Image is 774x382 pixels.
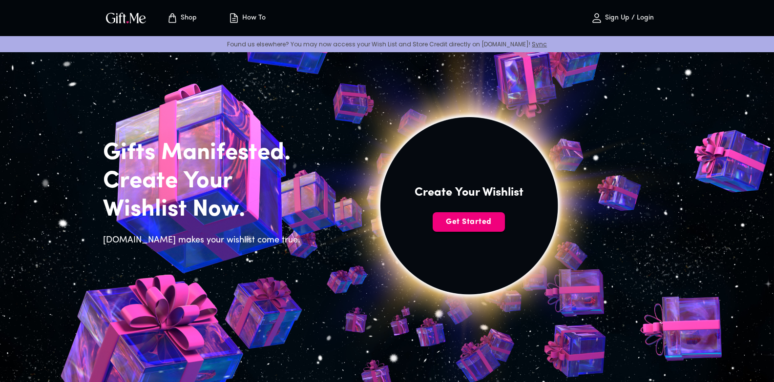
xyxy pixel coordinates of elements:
[415,185,523,201] h4: Create Your Wishlist
[240,14,266,22] p: How To
[103,139,306,167] h2: Gifts Manifested.
[103,12,149,24] button: GiftMe Logo
[103,234,306,247] h6: [DOMAIN_NAME] makes your wishlist come true.
[8,40,766,48] p: Found us elsewhere? You may now access your Wish List and Store Credit directly on [DOMAIN_NAME]!
[220,2,274,34] button: How To
[433,217,505,227] span: Get Started
[103,196,306,224] h2: Wishlist Now.
[574,2,671,34] button: Sign Up / Login
[155,2,209,34] button: Store page
[603,14,654,22] p: Sign Up / Login
[103,167,306,196] h2: Create Your
[433,212,505,232] button: Get Started
[104,11,148,25] img: GiftMe Logo
[532,40,547,48] a: Sync
[228,12,240,24] img: how-to.svg
[178,14,197,22] p: Shop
